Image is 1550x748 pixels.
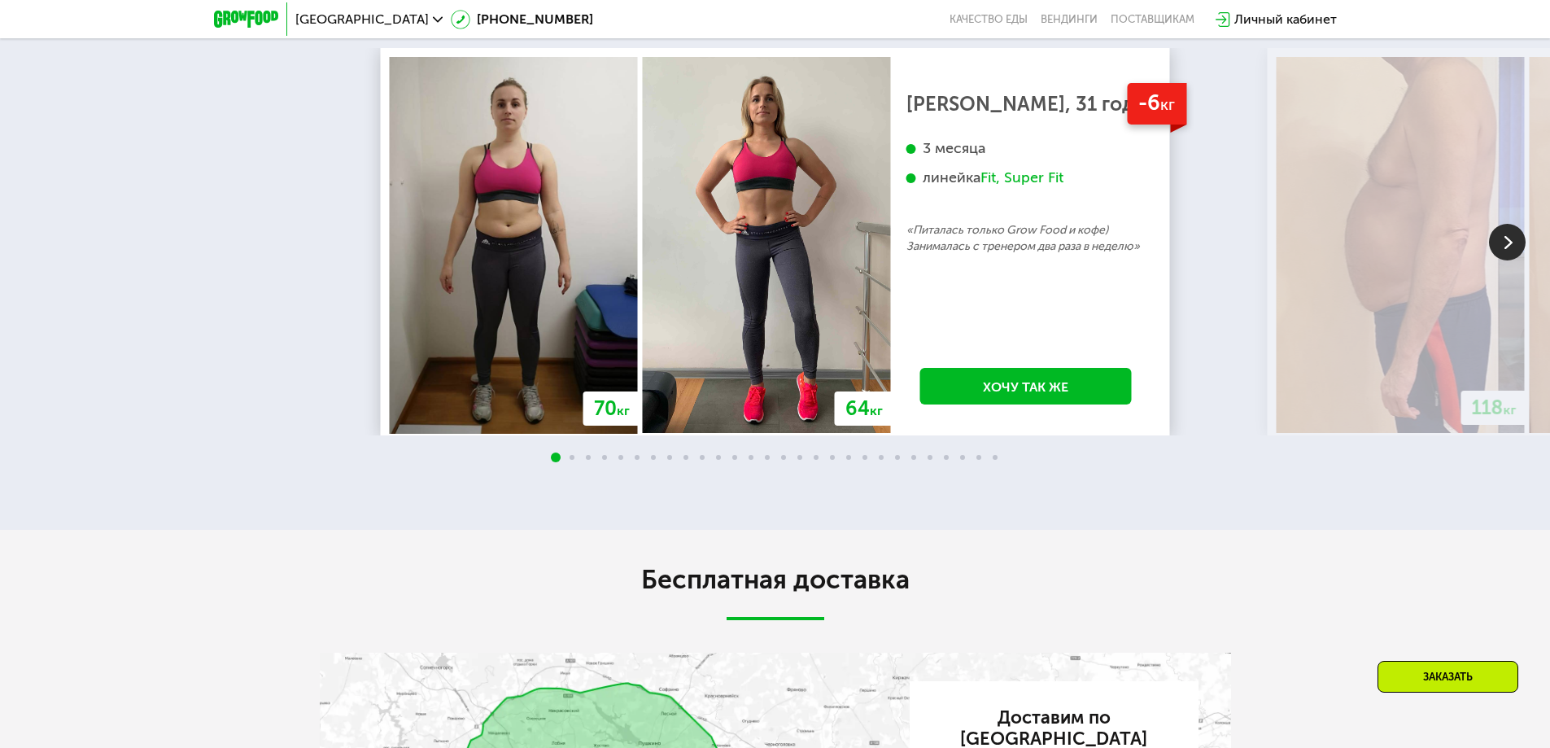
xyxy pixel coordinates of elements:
[1504,402,1517,418] span: кг
[906,222,1146,255] p: «Питалась только Grow Food и кофе) Занималась с тренером два раза в неделю»
[1489,224,1526,260] img: Slide right
[835,391,893,426] div: 64
[1111,13,1194,26] div: поставщикам
[980,168,1063,187] div: Fit, Super Fit
[583,391,640,426] div: 70
[1127,83,1186,125] div: -6
[320,563,1231,596] h2: Бесплатная доставка
[617,403,630,418] span: кг
[950,13,1028,26] a: Качество еды
[870,403,883,418] span: кг
[906,139,1146,158] div: 3 месяца
[451,10,593,29] a: [PHONE_NUMBER]
[906,168,1146,187] div: линейка
[1234,10,1337,29] div: Личный кабинет
[920,368,1132,405] a: Хочу так же
[295,13,429,26] span: [GEOGRAPHIC_DATA]
[1378,661,1518,693] div: Заказать
[1461,391,1527,425] div: 118
[906,96,1146,112] div: [PERSON_NAME], 31 год
[1041,13,1098,26] a: Вендинги
[1160,95,1175,114] span: кг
